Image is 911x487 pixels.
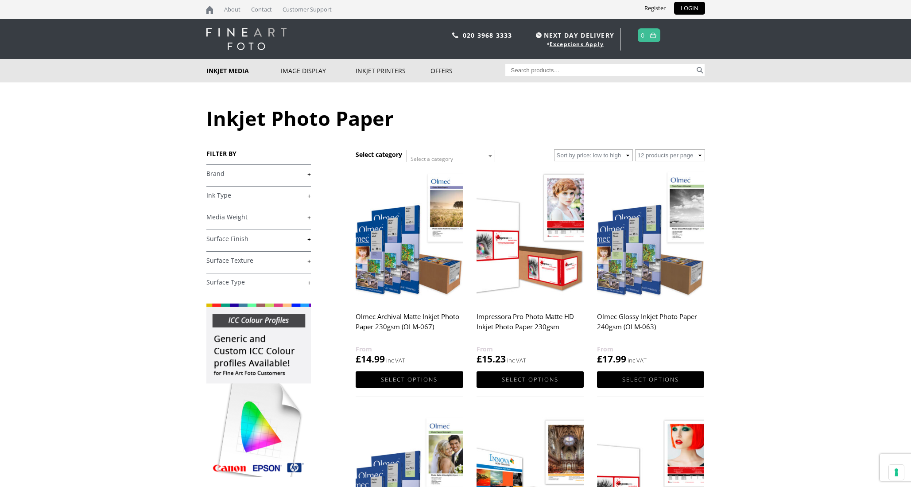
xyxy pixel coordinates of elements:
[477,308,584,344] h2: Impressora Pro Photo Matte HD Inkjet Photo Paper 230gsm
[206,213,311,222] a: +
[638,2,672,15] a: Register
[356,353,361,365] span: £
[206,149,311,158] h3: FILTER BY
[206,251,311,269] h4: Surface Texture
[206,170,311,178] a: +
[477,353,482,365] span: £
[206,59,281,82] a: Inkjet Media
[597,371,704,388] a: Select options for “Olmec Glossy Inkjet Photo Paper 240gsm (OLM-063)”
[477,168,584,366] a: Impressora Pro Photo Matte HD Inkjet Photo Paper 230gsm £15.23
[536,32,542,38] img: time.svg
[206,235,311,243] a: +
[477,353,506,365] bdi: 15.23
[206,105,705,132] h1: Inkjet Photo Paper
[206,164,311,182] h4: Brand
[641,29,645,42] a: 0
[650,32,656,38] img: basket.svg
[597,168,704,366] a: Olmec Glossy Inkjet Photo Paper 240gsm (OLM-063) £17.99
[889,465,904,480] button: Your consent preferences for tracking technologies
[430,59,505,82] a: Offers
[356,168,463,366] a: Olmec Archival Matte Inkjet Photo Paper 230gsm (OLM-067) £14.99
[206,191,311,200] a: +
[206,257,311,265] a: +
[206,278,311,287] a: +
[206,28,287,50] img: logo-white.svg
[695,64,705,76] button: Search
[356,59,430,82] a: Inkjet Printers
[477,168,584,303] img: Impressora Pro Photo Matte HD Inkjet Photo Paper 230gsm
[463,31,512,39] a: 020 3968 3333
[597,308,704,344] h2: Olmec Glossy Inkjet Photo Paper 240gsm (OLM-063)
[597,353,602,365] span: £
[477,371,584,388] a: Select options for “Impressora Pro Photo Matte HD Inkjet Photo Paper 230gsm”
[206,273,311,291] h4: Surface Type
[206,304,311,477] img: promo
[597,353,626,365] bdi: 17.99
[505,64,695,76] input: Search products…
[356,150,402,159] h3: Select category
[452,32,458,38] img: phone.svg
[550,40,604,48] a: Exceptions Apply
[356,308,463,344] h2: Olmec Archival Matte Inkjet Photo Paper 230gsm (OLM-067)
[534,30,614,40] span: NEXT DAY DELIVERY
[356,168,463,303] img: Olmec Archival Matte Inkjet Photo Paper 230gsm (OLM-067)
[411,155,453,163] span: Select a category
[597,168,704,303] img: Olmec Glossy Inkjet Photo Paper 240gsm (OLM-063)
[206,208,311,226] h4: Media Weight
[674,2,705,15] a: LOGIN
[206,186,311,204] h4: Ink Type
[554,149,633,161] select: Shop order
[356,371,463,388] a: Select options for “Olmec Archival Matte Inkjet Photo Paper 230gsm (OLM-067)”
[206,230,311,247] h4: Surface Finish
[281,59,356,82] a: Image Display
[356,353,385,365] bdi: 14.99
